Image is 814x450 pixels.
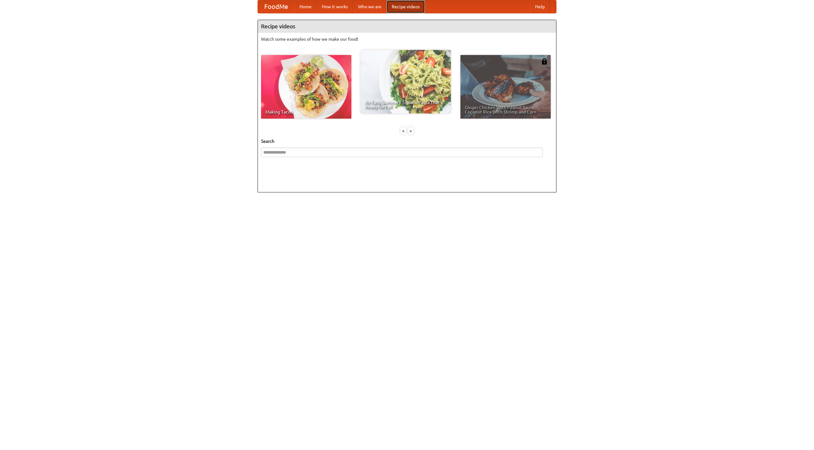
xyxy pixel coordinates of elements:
span: Making Tacos [266,110,347,114]
div: « [400,127,406,135]
h4: Recipe videos [258,20,556,33]
a: FoodMe [258,0,294,13]
a: Recipe videos [387,0,425,13]
a: Home [294,0,317,13]
span: An Easy, Summery Tomato Pasta That's Ready for Fall [365,100,446,109]
img: 483408.png [541,58,548,65]
h5: Search [261,138,553,144]
a: Making Tacos [261,55,351,119]
p: Watch some examples of how we make our food! [261,36,553,42]
a: An Easy, Summery Tomato Pasta That's Ready for Fall [361,50,451,114]
div: » [408,127,414,135]
a: Who we are [353,0,387,13]
a: Help [530,0,550,13]
a: How it works [317,0,353,13]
